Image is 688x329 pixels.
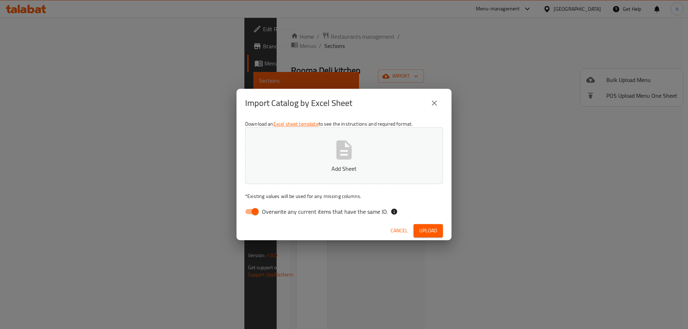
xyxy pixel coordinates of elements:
div: Download an to see the instructions and required format. [236,117,451,221]
a: Excel sheet template [273,119,319,129]
span: Overwrite any current items that have the same ID. [262,207,388,216]
button: close [426,95,443,112]
button: Upload [414,224,443,237]
span: Upload [419,226,437,235]
span: Cancel [391,226,408,235]
p: Existing values will be used for any missing columns. [245,193,443,200]
h2: Import Catalog by Excel Sheet [245,97,352,109]
button: Add Sheet [245,127,443,184]
svg: If the overwrite option isn't selected, then the items that match an existing ID will be ignored ... [391,208,398,215]
button: Cancel [388,224,411,237]
p: Add Sheet [256,164,432,173]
